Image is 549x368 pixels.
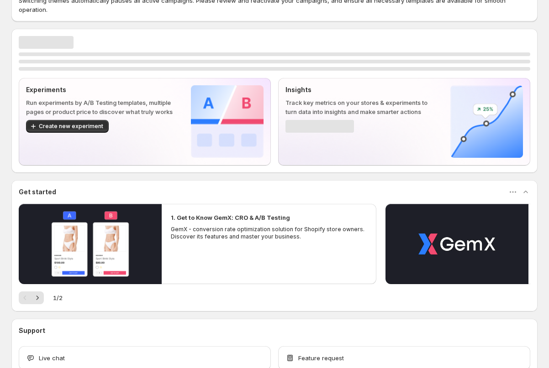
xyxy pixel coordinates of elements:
h3: Support [19,326,45,335]
p: Insights [285,85,436,94]
h3: Get started [19,187,56,197]
nav: Pagination [19,291,44,304]
img: Insights [450,85,523,158]
span: Create new experiment [39,123,103,130]
button: Next [31,291,44,304]
span: Live chat [39,353,65,363]
p: Run experiments by A/B Testing templates, multiple pages or product price to discover what truly ... [26,98,176,116]
p: GemX - conversion rate optimization solution for Shopify store owners. Discover its features and ... [171,226,367,240]
p: Track key metrics on your stores & experiments to turn data into insights and make smarter actions [285,98,436,116]
img: Experiments [191,85,264,158]
button: Create new experiment [26,120,109,133]
button: Play video [385,204,528,284]
p: Experiments [26,85,176,94]
h2: 1. Get to Know GemX: CRO & A/B Testing [171,213,290,222]
span: 1 / 2 [53,293,63,302]
span: Feature request [298,353,344,363]
button: Play video [19,204,162,284]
